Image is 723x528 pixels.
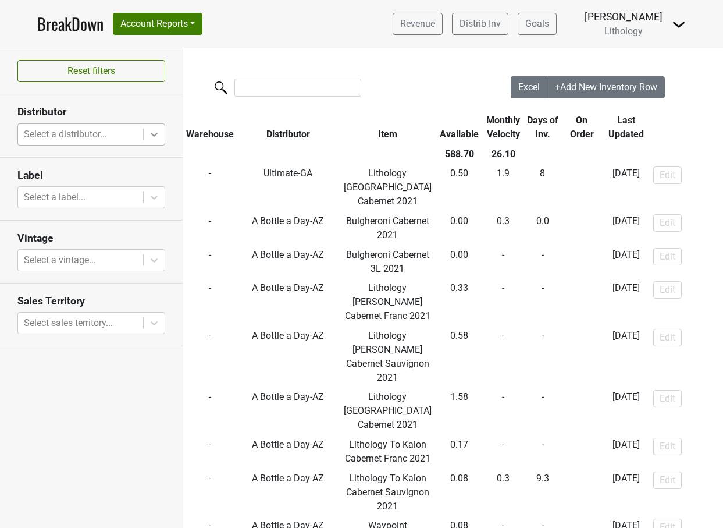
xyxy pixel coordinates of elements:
td: - [183,164,237,212]
span: Lithology [GEOGRAPHIC_DATA] Cabernet 2021 [344,391,432,430]
td: 1.58 [435,388,483,435]
th: Monthly Velocity: activate to sort column ascending [484,111,523,144]
button: Edit [653,472,682,489]
button: Edit [653,281,682,299]
td: [DATE] [601,326,651,388]
button: Edit [653,390,682,407]
td: 9.3 [523,469,562,516]
td: 0.08 [435,469,483,516]
td: 0.00 [435,245,483,279]
span: Bulgheroni Cabernet 2021 [346,215,429,240]
span: Lithology [PERSON_NAME] Cabernet Franc 2021 [345,282,430,321]
td: 0.17 [435,435,483,469]
td: - [562,435,601,469]
a: Goals [518,13,557,35]
td: [DATE] [601,245,651,279]
td: 0.58 [435,326,483,388]
td: - [562,278,601,326]
td: A Bottle a Day-AZ [237,278,340,326]
th: Days of Inv.: activate to sort column ascending [523,111,562,144]
td: - [484,326,523,388]
td: - [183,245,237,279]
th: On Order: activate to sort column ascending [562,111,601,144]
td: - [183,211,237,245]
td: [DATE] [601,435,651,469]
td: - [183,278,237,326]
td: - [523,388,562,435]
td: [DATE] [601,388,651,435]
button: Edit [653,214,682,232]
td: 0.0 [523,211,562,245]
th: Available: activate to sort column ascending [435,111,483,144]
td: - [183,435,237,469]
td: - [484,278,523,326]
td: - [523,435,562,469]
td: - [523,245,562,279]
td: [DATE] [601,278,651,326]
img: Dropdown Menu [672,17,686,31]
h3: Label [17,169,165,182]
span: Lithology [GEOGRAPHIC_DATA] Cabernet 2021 [344,168,432,207]
td: 0.3 [484,469,523,516]
button: Edit [653,329,682,346]
td: 0.00 [435,211,483,245]
h3: Vintage [17,232,165,244]
button: Excel [511,76,548,98]
th: Last Updated: activate to sort column ascending [601,111,651,144]
span: Lithology [604,26,643,37]
td: - [183,388,237,435]
td: 0.3 [484,211,523,245]
td: - [562,388,601,435]
button: Account Reports [113,13,202,35]
td: - [484,388,523,435]
th: 26.10 [484,144,523,164]
td: 1.9 [484,164,523,212]
td: [DATE] [601,164,651,212]
td: 0.33 [435,278,483,326]
button: Reset filters [17,60,165,82]
button: Edit [653,438,682,455]
td: - [562,211,601,245]
th: 588.70 [435,144,483,164]
td: - [484,245,523,279]
td: Ultimate-GA [237,164,340,212]
td: [DATE] [601,211,651,245]
span: Lithology To Kalon Cabernet Franc 2021 [345,439,430,464]
td: [DATE] [601,469,651,516]
a: Revenue [393,13,443,35]
span: Lithology [PERSON_NAME] Cabernet Sauvignon 2021 [346,330,429,383]
th: Distributor: activate to sort column ascending [237,111,340,144]
td: 0.50 [435,164,483,212]
td: - [523,326,562,388]
td: - [183,326,237,388]
td: - [484,435,523,469]
td: - [562,164,601,212]
span: Bulgheroni Cabernet 3L 2021 [346,249,429,274]
td: A Bottle a Day-AZ [237,211,340,245]
td: A Bottle a Day-AZ [237,245,340,279]
h3: Sales Territory [17,295,165,307]
td: A Bottle a Day-AZ [237,469,340,516]
h3: Distributor [17,106,165,118]
td: A Bottle a Day-AZ [237,435,340,469]
td: A Bottle a Day-AZ [237,326,340,388]
th: Warehouse: activate to sort column ascending [183,111,237,144]
button: Edit [653,248,682,265]
td: - [523,278,562,326]
a: Distrib Inv [452,13,508,35]
td: 8 [523,164,562,212]
td: - [562,326,601,388]
button: Edit [653,166,682,184]
td: - [562,245,601,279]
span: +Add New Inventory Row [555,81,657,93]
button: +Add New Inventory Row [547,76,665,98]
a: BreakDown [37,12,104,36]
td: - [183,469,237,516]
td: A Bottle a Day-AZ [237,388,340,435]
div: [PERSON_NAME] [585,9,663,24]
td: - [562,469,601,516]
th: Item: activate to sort column ascending [340,111,435,144]
span: Lithology To Kalon Cabernet Sauvignon 2021 [346,473,429,512]
span: Excel [518,81,540,93]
